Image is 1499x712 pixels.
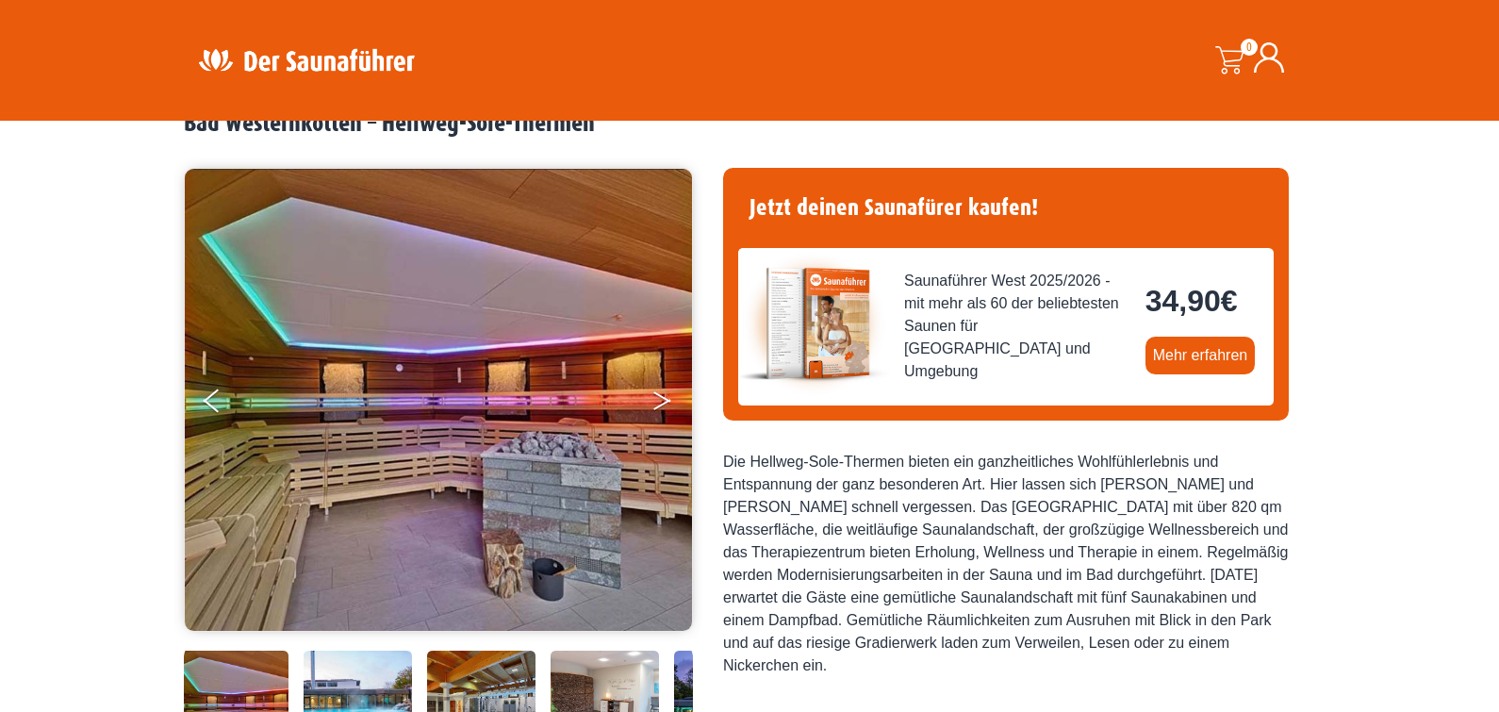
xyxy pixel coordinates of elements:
[723,451,1289,677] div: Die Hellweg-Sole-Thermen bieten ein ganzheitliches Wohlfühlerlebnis und Entspannung der ganz beso...
[1221,284,1238,318] span: €
[1145,337,1256,374] a: Mehr erfahren
[1241,39,1258,56] span: 0
[1145,284,1238,318] bdi: 34,90
[651,381,699,428] button: Next
[184,109,1315,139] h2: Bad Westernkotten – Hellweg-Sole-Thermen
[204,381,251,428] button: Previous
[738,248,889,399] img: der-saunafuehrer-2025-west.jpg
[904,270,1130,383] span: Saunaführer West 2025/2026 - mit mehr als 60 der beliebtesten Saunen für [GEOGRAPHIC_DATA] und Um...
[738,183,1274,233] h4: Jetzt deinen Saunafürer kaufen!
